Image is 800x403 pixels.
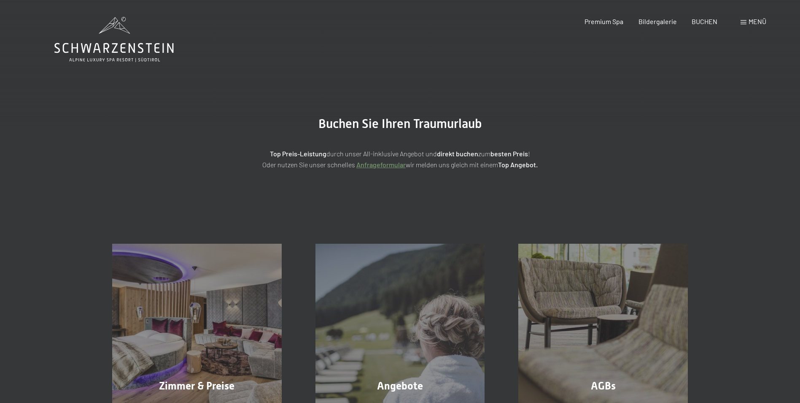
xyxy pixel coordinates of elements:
a: BUCHEN [692,17,717,25]
span: Angebote [377,380,423,392]
span: Buchen Sie Ihren Traumurlaub [318,116,482,131]
span: Menü [749,17,766,25]
strong: direkt buchen [437,150,478,158]
a: Premium Spa [585,17,623,25]
strong: Top Preis-Leistung [270,150,326,158]
strong: besten Preis [490,150,528,158]
strong: Top Angebot. [498,161,538,169]
span: Zimmer & Preise [159,380,234,392]
span: AGBs [591,380,616,392]
a: Bildergalerie [638,17,677,25]
p: durch unser All-inklusive Angebot und zum ! Oder nutzen Sie unser schnelles wir melden uns gleich... [189,148,611,170]
a: Anfrageformular [356,161,406,169]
